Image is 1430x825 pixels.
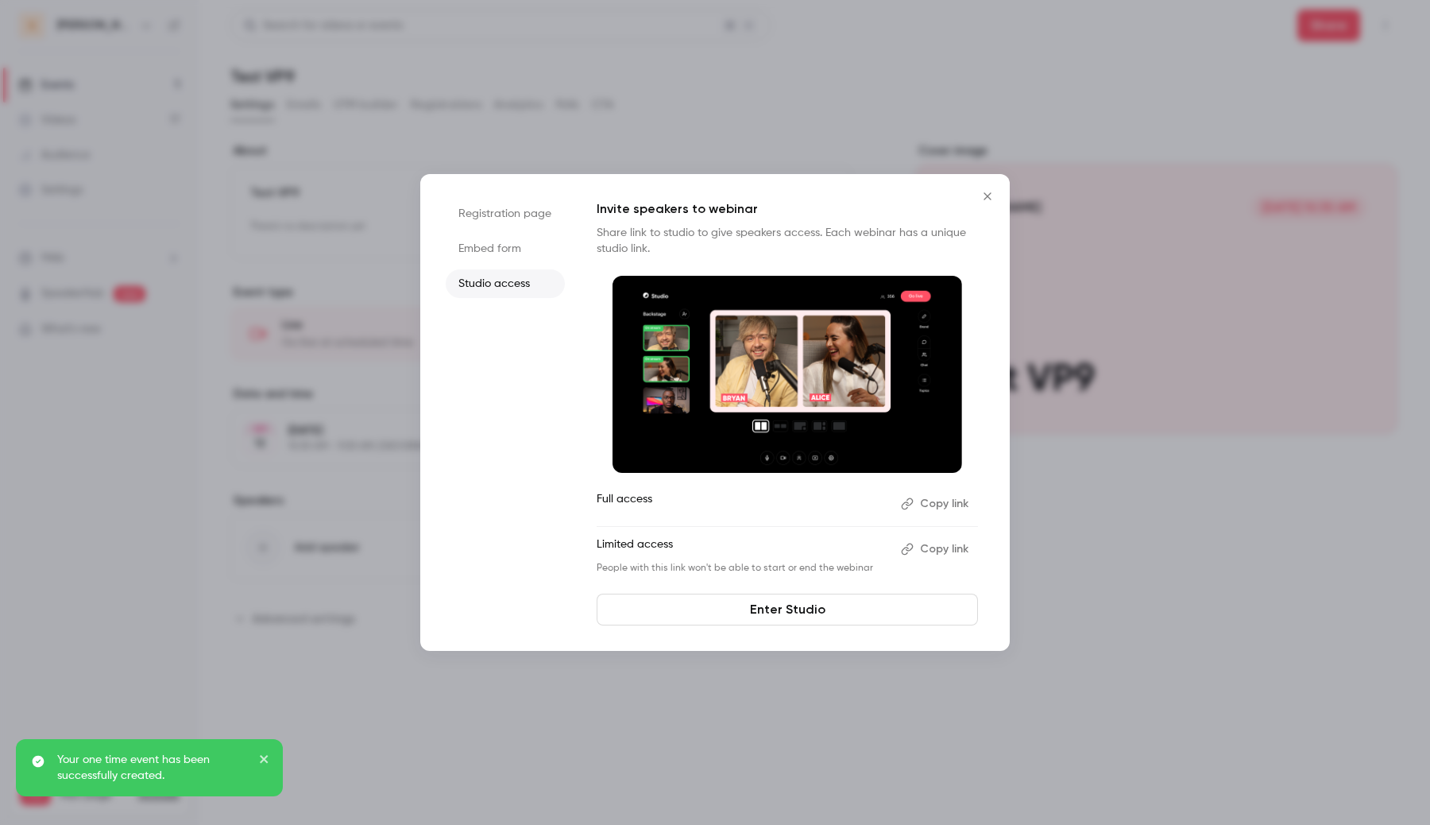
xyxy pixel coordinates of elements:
[597,225,978,257] p: Share link to studio to give speakers access. Each webinar has a unique studio link.
[259,752,270,771] button: close
[57,752,248,784] p: Your one time event has been successfully created.
[895,536,978,562] button: Copy link
[613,276,962,473] img: Invite speakers to webinar
[597,594,978,626] a: Enter Studio
[446,199,565,228] li: Registration page
[597,199,978,219] p: Invite speakers to webinar
[597,536,888,562] p: Limited access
[446,234,565,263] li: Embed form
[597,491,888,517] p: Full access
[972,180,1003,212] button: Close
[895,491,978,517] button: Copy link
[446,269,565,298] li: Studio access
[597,562,888,575] p: People with this link won't be able to start or end the webinar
